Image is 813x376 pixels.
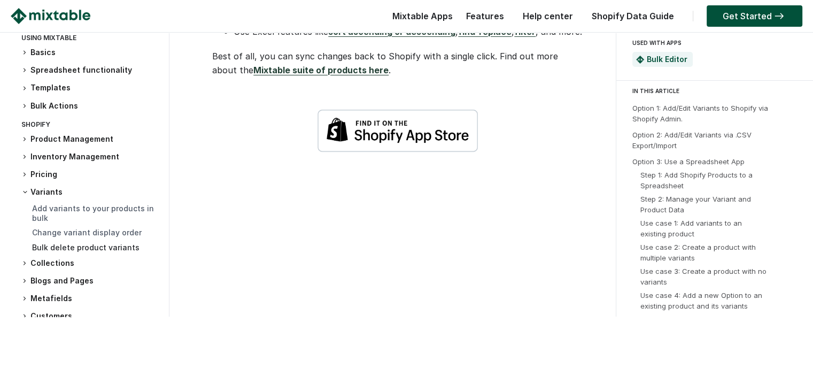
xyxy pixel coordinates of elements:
a: Add variants to your products in bulk [32,204,154,222]
div: IN THIS ARTICLE [632,86,803,96]
p: Best of all, you can sync changes back to Shopify with a single click. Find out more about the . [212,49,584,77]
h3: Blogs and Pages [21,275,158,287]
div: Using Mixtable [21,32,158,47]
a: sort ascending or descending [328,26,455,37]
a: Use case 1: Add variants to an existing product [640,219,742,238]
a: Change variant display order [32,228,142,237]
h3: Customers [21,311,158,322]
div: USED WITH APPS [632,36,793,49]
h3: Metafields [21,293,158,304]
a: Option 3: Use a Spreadsheet App [632,157,745,166]
h3: Collections [21,258,158,269]
h3: Spreadsheet functionality [21,65,158,76]
h3: Templates [21,82,158,94]
a: filter [514,26,536,37]
h3: Variants [21,187,158,197]
a: Help center [517,11,578,21]
a: Features [461,11,509,21]
a: Bulk Editor [647,55,687,64]
a: Step 2: Manage your Variant and Product Data [640,195,751,214]
div: Shopify [21,118,158,134]
h3: Inventory Management [21,151,158,163]
a: Option 1: Add/Edit Variants to Shopify via Shopify Admin. [632,104,768,123]
a: Get Started [707,5,802,27]
a: Bulk delete product variants [32,243,140,252]
a: Use case 2: Create a product with multiple variants [640,243,756,262]
img: Mixtable Spreadsheet Bulk Editor App [636,56,644,64]
div: Mixtable Apps [387,8,453,29]
h3: Pricing [21,169,158,180]
a: Step 1: Add Shopify Products to a Spreadsheet [640,171,753,190]
a: Mixtable suite of products here [253,65,389,75]
a: Use case 3: Create a product with no variants [640,267,766,286]
h3: Basics [21,47,158,58]
a: find-replace [458,26,512,37]
img: Mixtable logo [11,8,90,24]
h3: Bulk Actions [21,101,158,112]
h3: Product Management [21,134,158,145]
a: Option 2: Add/Edit Variants via .CSV Export/Import [632,131,752,150]
img: shopify-app-store-badge-white.png [318,109,478,152]
a: Use case 4: Add a new Option to an existing product and its variants [640,291,762,310]
a: Shopify Data Guide [586,11,679,21]
img: arrow-right.svg [772,13,786,19]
